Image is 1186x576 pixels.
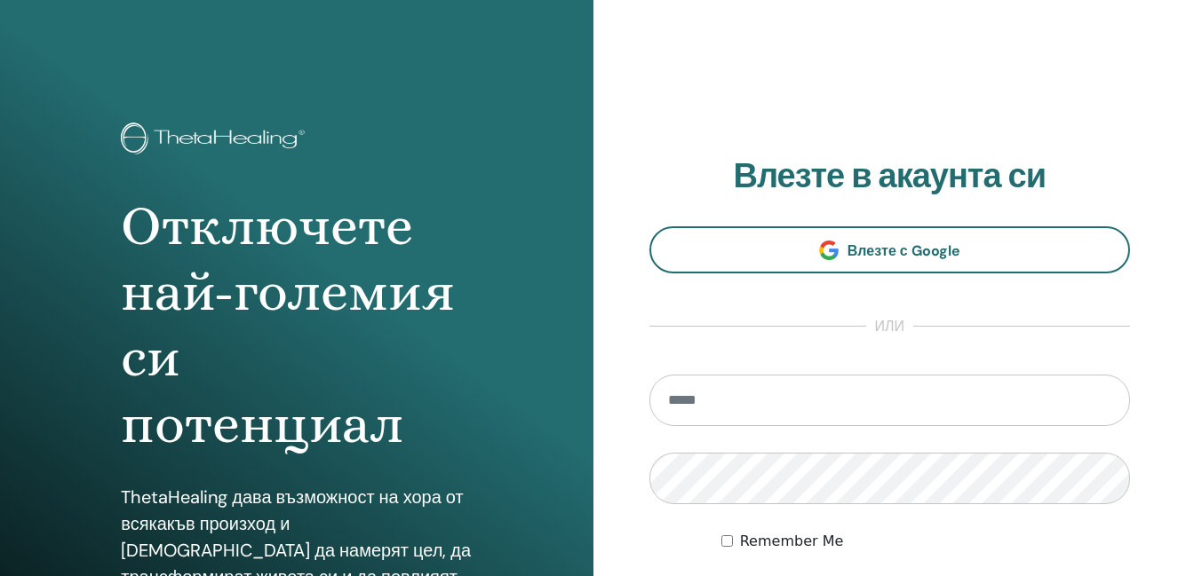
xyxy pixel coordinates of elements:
span: или [866,316,914,337]
span: Влезте с Google [848,241,960,260]
h1: Отключете най-големия си потенциал [121,193,472,458]
label: Remember Me [740,531,844,552]
h2: Влезте в акаунта си [649,156,1131,197]
a: Влезте с Google [649,226,1131,273]
div: Keep me authenticated indefinitely or until I manually logout [721,531,1130,552]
